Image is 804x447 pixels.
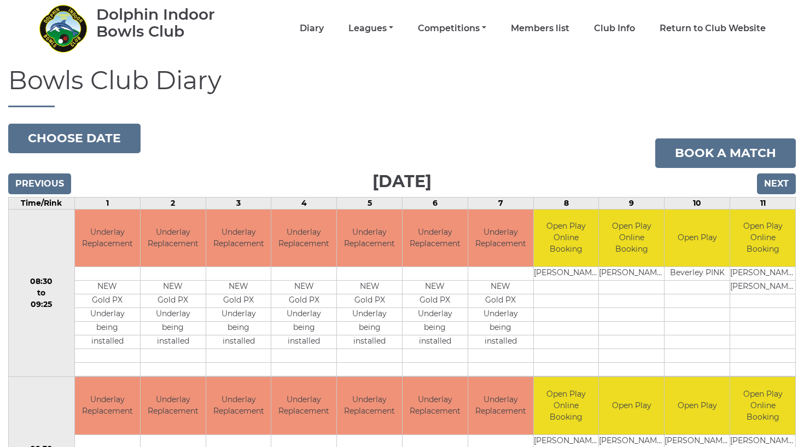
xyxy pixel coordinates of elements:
[271,294,336,308] td: Gold PX
[271,335,336,349] td: installed
[403,322,468,335] td: being
[9,209,75,377] td: 08:30 to 09:25
[337,322,402,335] td: being
[141,377,206,434] td: Underlay Replacement
[271,197,337,209] td: 4
[403,294,468,308] td: Gold PX
[206,294,271,308] td: Gold PX
[534,377,599,434] td: Open Play Online Booking
[8,67,796,107] h1: Bowls Club Diary
[271,210,336,267] td: Underlay Replacement
[337,308,402,322] td: Underlay
[75,210,140,267] td: Underlay Replacement
[511,22,569,34] a: Members list
[141,308,206,322] td: Underlay
[337,281,402,294] td: NEW
[140,197,206,209] td: 2
[403,308,468,322] td: Underlay
[468,377,533,434] td: Underlay Replacement
[730,267,795,281] td: [PERSON_NAME]
[8,124,141,153] button: Choose date
[271,308,336,322] td: Underlay
[665,377,730,434] td: Open Play
[206,335,271,349] td: installed
[74,197,140,209] td: 1
[665,197,730,209] td: 10
[337,210,402,267] td: Underlay Replacement
[403,335,468,349] td: installed
[599,197,665,209] td: 9
[468,322,533,335] td: being
[141,281,206,294] td: NEW
[206,377,271,434] td: Underlay Replacement
[594,22,635,34] a: Club Info
[337,197,403,209] td: 5
[655,138,796,168] a: Book a match
[534,210,599,267] td: Open Play Online Booking
[9,197,75,209] td: Time/Rink
[665,210,730,267] td: Open Play
[141,294,206,308] td: Gold PX
[533,197,599,209] td: 8
[337,377,402,434] td: Underlay Replacement
[300,22,324,34] a: Diary
[206,210,271,267] td: Underlay Replacement
[403,197,468,209] td: 6
[348,22,393,34] a: Leagues
[337,335,402,349] td: installed
[599,377,664,434] td: Open Play
[660,22,766,34] a: Return to Club Website
[141,210,206,267] td: Underlay Replacement
[468,294,533,308] td: Gold PX
[730,281,795,294] td: [PERSON_NAME]
[403,210,468,267] td: Underlay Replacement
[96,6,247,40] div: Dolphin Indoor Bowls Club
[468,308,533,322] td: Underlay
[271,281,336,294] td: NEW
[403,281,468,294] td: NEW
[75,377,140,434] td: Underlay Replacement
[468,335,533,349] td: installed
[757,173,796,194] input: Next
[271,322,336,335] td: being
[730,377,795,434] td: Open Play Online Booking
[403,377,468,434] td: Underlay Replacement
[206,322,271,335] td: being
[8,173,71,194] input: Previous
[206,308,271,322] td: Underlay
[75,281,140,294] td: NEW
[730,210,795,267] td: Open Play Online Booking
[75,335,140,349] td: installed
[141,335,206,349] td: installed
[206,281,271,294] td: NEW
[75,294,140,308] td: Gold PX
[599,267,664,281] td: [PERSON_NAME]
[141,322,206,335] td: being
[337,294,402,308] td: Gold PX
[468,210,533,267] td: Underlay Replacement
[468,197,533,209] td: 7
[75,322,140,335] td: being
[665,267,730,281] td: Beverley PINK
[75,308,140,322] td: Underlay
[534,267,599,281] td: [PERSON_NAME]
[418,22,486,34] a: Competitions
[38,4,88,53] img: Dolphin Indoor Bowls Club
[468,281,533,294] td: NEW
[206,197,271,209] td: 3
[599,210,664,267] td: Open Play Online Booking
[730,197,796,209] td: 11
[271,377,336,434] td: Underlay Replacement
